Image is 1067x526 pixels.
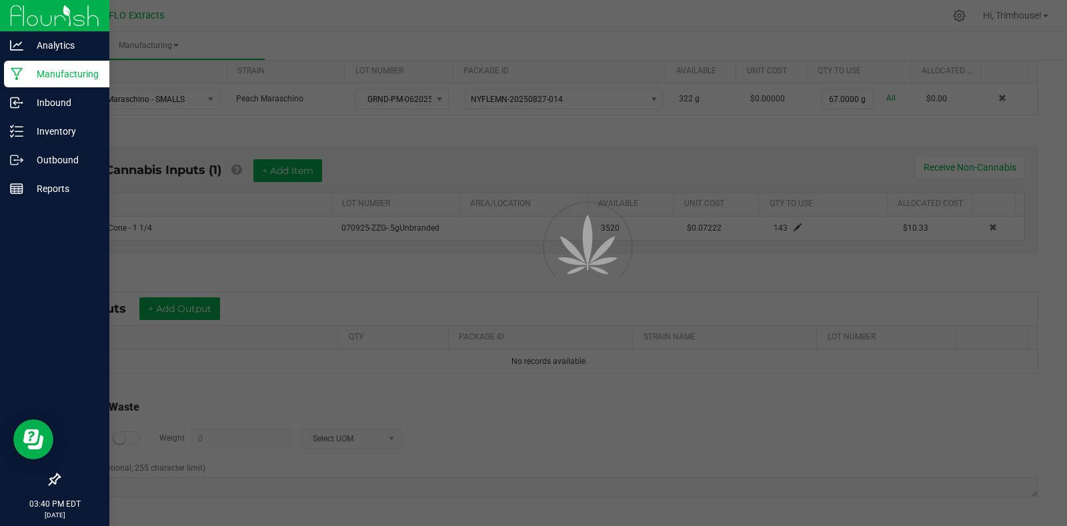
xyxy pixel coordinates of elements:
[23,152,103,168] p: Outbound
[6,498,103,510] p: 03:40 PM EDT
[10,125,23,138] inline-svg: Inventory
[23,66,103,82] p: Manufacturing
[10,96,23,109] inline-svg: Inbound
[10,182,23,195] inline-svg: Reports
[23,95,103,111] p: Inbound
[23,37,103,53] p: Analytics
[23,123,103,139] p: Inventory
[10,153,23,167] inline-svg: Outbound
[10,67,23,81] inline-svg: Manufacturing
[13,419,53,459] iframe: Resource center
[10,39,23,52] inline-svg: Analytics
[6,510,103,520] p: [DATE]
[23,181,103,197] p: Reports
